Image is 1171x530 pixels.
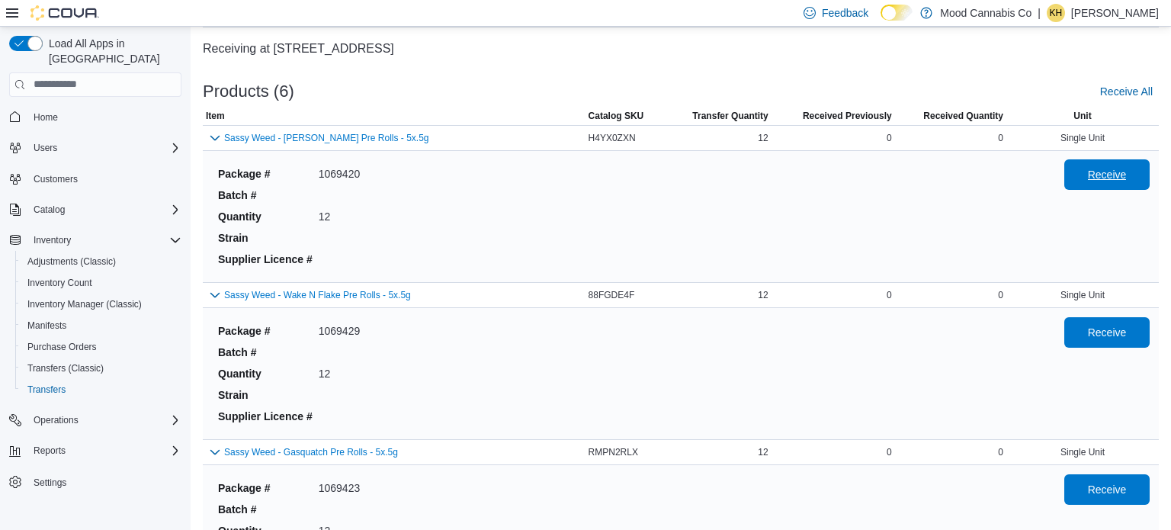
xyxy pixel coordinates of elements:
[3,471,188,493] button: Settings
[1006,443,1159,461] div: Single Unit
[3,230,188,251] button: Inventory
[218,209,313,224] dt: Quantity
[1088,325,1127,340] span: Receive
[1094,76,1159,107] button: Receive All
[665,107,771,125] button: Transfer Quantity
[34,445,66,457] span: Reports
[27,231,77,249] button: Inventory
[203,40,1159,58] h4: Receiving at [STREET_ADDRESS]
[21,252,181,271] span: Adjustments (Classic)
[21,338,103,356] a: Purchase Orders
[319,366,361,381] dd: 12
[3,199,188,220] button: Catalog
[1006,107,1159,125] button: Unit
[27,472,181,491] span: Settings
[27,298,142,310] span: Inventory Manager (Classic)
[21,316,181,335] span: Manifests
[218,230,313,246] dt: Strain
[203,82,294,101] h3: Products (6)
[34,204,65,216] span: Catalog
[1064,159,1150,190] button: Receive
[895,443,1006,461] div: 0
[21,274,98,292] a: Inventory Count
[206,110,225,122] span: Item
[15,379,188,400] button: Transfers
[772,107,895,125] button: Received Previously
[589,289,635,301] span: 88FGDE4F
[218,345,313,360] dt: Batch #
[1071,4,1159,22] p: [PERSON_NAME]
[21,359,110,377] a: Transfers (Classic)
[27,341,97,353] span: Purchase Orders
[34,142,57,154] span: Users
[1006,286,1159,304] div: Single Unit
[27,442,72,460] button: Reports
[3,168,188,190] button: Customers
[27,108,64,127] a: Home
[218,480,313,496] dt: Package #
[15,251,188,272] button: Adjustments (Classic)
[30,5,99,21] img: Cova
[822,5,868,21] span: Feedback
[15,272,188,294] button: Inventory Count
[585,107,666,125] button: Catalog SKU
[887,446,892,458] span: 0
[319,209,361,224] dd: 12
[881,5,913,21] input: Dark Mode
[1100,84,1153,99] span: Receive All
[27,362,104,374] span: Transfers (Classic)
[21,274,181,292] span: Inventory Count
[803,110,892,122] span: Received Previously
[887,289,892,301] span: 0
[27,411,85,429] button: Operations
[1088,167,1127,182] span: Receive
[21,359,181,377] span: Transfers (Classic)
[21,295,148,313] a: Inventory Manager (Classic)
[1006,129,1159,147] div: Single Unit
[1038,4,1041,22] p: |
[27,277,92,289] span: Inventory Count
[589,446,638,458] span: RMPN2RLX
[940,4,1031,22] p: Mood Cannabis Co
[21,252,122,271] a: Adjustments (Classic)
[27,170,84,188] a: Customers
[21,316,72,335] a: Manifests
[1088,482,1127,497] span: Receive
[27,442,181,460] span: Reports
[34,234,71,246] span: Inventory
[218,387,313,403] dt: Strain
[895,107,1006,125] button: Received Quantity
[1064,317,1150,348] button: Receive
[218,188,313,203] dt: Batch #
[692,110,768,122] span: Transfer Quantity
[218,409,313,424] dt: Supplier Licence #
[319,166,361,181] dd: 1069420
[27,474,72,492] a: Settings
[27,108,181,127] span: Home
[1047,4,1065,22] div: Kristjan Hultin
[15,358,188,379] button: Transfers (Classic)
[218,366,313,381] dt: Quantity
[34,173,78,185] span: Customers
[21,381,181,399] span: Transfers
[3,106,188,128] button: Home
[27,139,181,157] span: Users
[319,323,361,339] dd: 1069429
[27,201,181,219] span: Catalog
[3,440,188,461] button: Reports
[21,381,72,399] a: Transfers
[589,132,636,144] span: H4YX0ZXN
[218,252,313,267] dt: Supplier Licence #
[34,111,58,124] span: Home
[758,289,768,301] span: 12
[319,480,361,496] dd: 1069423
[758,446,768,458] span: 12
[27,255,116,268] span: Adjustments (Classic)
[589,110,644,122] span: Catalog SKU
[27,384,66,396] span: Transfers
[1073,110,1091,122] span: Unit
[27,231,181,249] span: Inventory
[224,290,411,300] button: Sassy Weed - Wake N Flake Pre Rolls - 5x.5g
[224,133,429,143] button: Sassy Weed - [PERSON_NAME] Pre Rolls - 5x.5g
